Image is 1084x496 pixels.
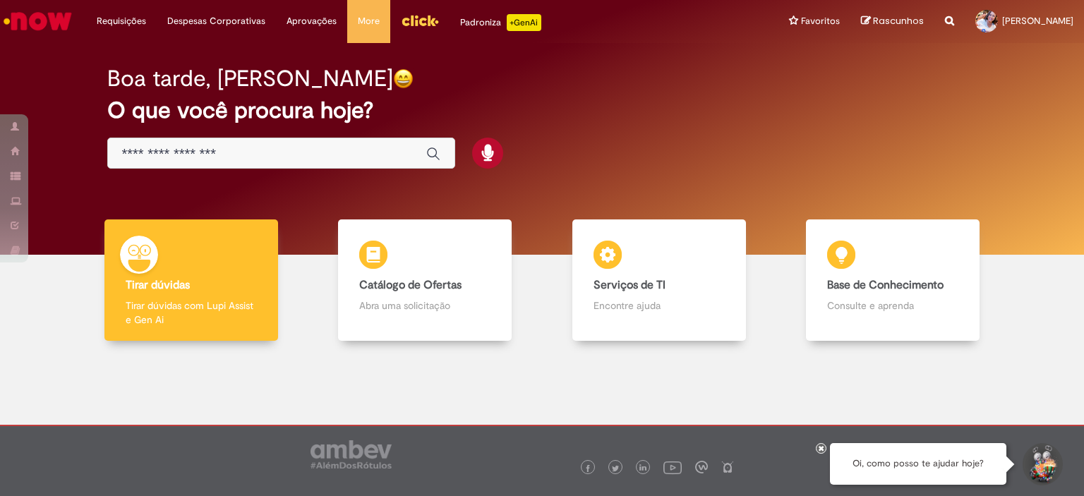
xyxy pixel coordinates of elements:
[776,219,1011,341] a: Base de Conhecimento Consulte e aprenda
[830,443,1006,485] div: Oi, como posso te ajudar hoje?
[721,461,734,473] img: logo_footer_naosei.png
[1,7,74,35] img: ServiceNow
[97,14,146,28] span: Requisições
[167,14,265,28] span: Despesas Corporativas
[287,14,337,28] span: Aprovações
[74,219,308,341] a: Tirar dúvidas Tirar dúvidas com Lupi Assist e Gen Ai
[460,14,541,31] div: Padroniza
[308,219,543,341] a: Catálogo de Ofertas Abra uma solicitação
[594,278,666,292] b: Serviços de TI
[861,15,924,28] a: Rascunhos
[827,298,958,313] p: Consulte e aprenda
[358,14,380,28] span: More
[695,461,708,473] img: logo_footer_workplace.png
[126,278,190,292] b: Tirar dúvidas
[873,14,924,28] span: Rascunhos
[401,10,439,31] img: click_logo_yellow_360x200.png
[107,98,977,123] h2: O que você procura hoje?
[507,14,541,31] p: +GenAi
[542,219,776,341] a: Serviços de TI Encontre ajuda
[107,66,393,91] h2: Boa tarde, [PERSON_NAME]
[639,464,646,473] img: logo_footer_linkedin.png
[311,440,392,468] img: logo_footer_ambev_rotulo_gray.png
[359,298,490,313] p: Abra uma solicitação
[584,465,591,472] img: logo_footer_facebook.png
[126,298,257,327] p: Tirar dúvidas com Lupi Assist e Gen Ai
[612,465,619,472] img: logo_footer_twitter.png
[1020,443,1063,485] button: Iniciar Conversa de Suporte
[827,278,944,292] b: Base de Conhecimento
[393,68,414,89] img: happy-face.png
[594,298,725,313] p: Encontre ajuda
[359,278,462,292] b: Catálogo de Ofertas
[1002,15,1073,27] span: [PERSON_NAME]
[663,458,682,476] img: logo_footer_youtube.png
[801,14,840,28] span: Favoritos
